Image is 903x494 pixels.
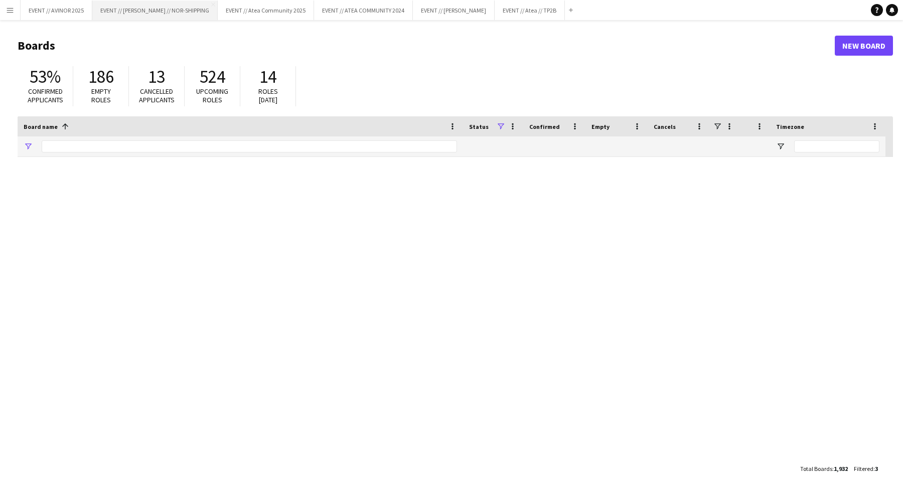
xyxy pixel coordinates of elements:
span: Total Boards [800,465,832,472]
button: EVENT // Atea // TP2B [495,1,565,20]
button: EVENT // Atea Community 2025 [218,1,314,20]
a: New Board [835,36,893,56]
span: Cancelled applicants [139,87,175,104]
h1: Boards [18,38,835,53]
span: Upcoming roles [196,87,228,104]
span: Empty roles [91,87,111,104]
span: 13 [148,66,165,88]
span: 3 [875,465,878,472]
input: Board name Filter Input [42,140,457,152]
span: Timezone [776,123,804,130]
span: Board name [24,123,58,130]
button: EVENT // AVINOR 2025 [21,1,92,20]
div: : [800,459,848,478]
span: Filtered [854,465,873,472]
button: EVENT // [PERSON_NAME] // NOR-SHIPPING [92,1,218,20]
button: EVENT // [PERSON_NAME] [413,1,495,20]
span: 524 [200,66,225,88]
span: 53% [30,66,61,88]
input: Timezone Filter Input [794,140,879,152]
button: Open Filter Menu [24,142,33,151]
span: Status [469,123,489,130]
span: 14 [259,66,276,88]
span: Confirmed applicants [28,87,63,104]
div: : [854,459,878,478]
span: Empty [591,123,610,130]
span: Confirmed [529,123,560,130]
button: Open Filter Menu [776,142,785,151]
button: EVENT // ATEA COMMUNITY 2024 [314,1,413,20]
span: Roles [DATE] [258,87,278,104]
span: 186 [88,66,114,88]
span: 1,932 [834,465,848,472]
span: Cancels [654,123,676,130]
